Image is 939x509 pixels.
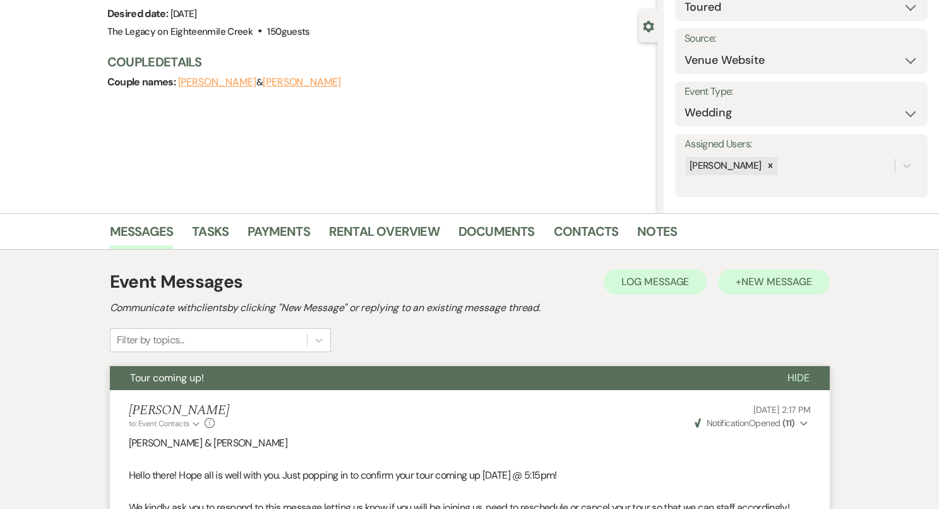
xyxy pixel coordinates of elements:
button: Hide [767,366,830,390]
h2: Communicate with clients by clicking "New Message" or replying to an existing message thread. [110,300,830,316]
div: [PERSON_NAME] [686,157,763,175]
a: Rental Overview [329,221,440,249]
a: Documents [458,221,535,249]
span: The Legacy on Eighteenmile Creek [107,25,253,38]
button: Tour coming up! [110,366,767,390]
span: New Message [741,275,811,288]
strong: ( 11 ) [782,417,795,429]
label: Assigned Users: [685,135,918,154]
span: Couple names: [107,75,178,89]
span: & [178,76,341,89]
span: Log Message [621,275,689,288]
span: Desired date: [107,7,170,20]
span: Hide [787,371,810,384]
a: Payments [248,221,310,249]
a: Messages [110,221,174,249]
label: Source: [685,30,918,48]
h5: [PERSON_NAME] [129,403,229,419]
span: Tour coming up! [130,371,204,384]
button: [PERSON_NAME] [263,77,341,87]
button: Close lead details [643,20,654,32]
button: NotificationOpened (11) [693,417,810,430]
p: Hello there! Hope all is well with you. Just popping in to confirm your tour coming up [DATE] @ 5... [129,467,811,484]
div: Filter by topics... [117,333,184,348]
button: +New Message [718,269,829,295]
span: to: Event Contacts [129,419,189,429]
h3: Couple Details [107,53,645,71]
span: 150 guests [267,25,309,38]
span: [DATE] [170,8,197,20]
button: [PERSON_NAME] [178,77,256,87]
button: Log Message [604,269,707,295]
label: Event Type: [685,83,918,101]
a: Notes [637,221,677,249]
a: Tasks [192,221,229,249]
span: Opened [695,417,795,429]
span: Notification [707,417,749,429]
h1: Event Messages [110,269,243,295]
span: [DATE] 2:17 PM [753,404,810,415]
button: to: Event Contacts [129,418,201,429]
a: Contacts [554,221,619,249]
p: [PERSON_NAME] & [PERSON_NAME] [129,435,811,451]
